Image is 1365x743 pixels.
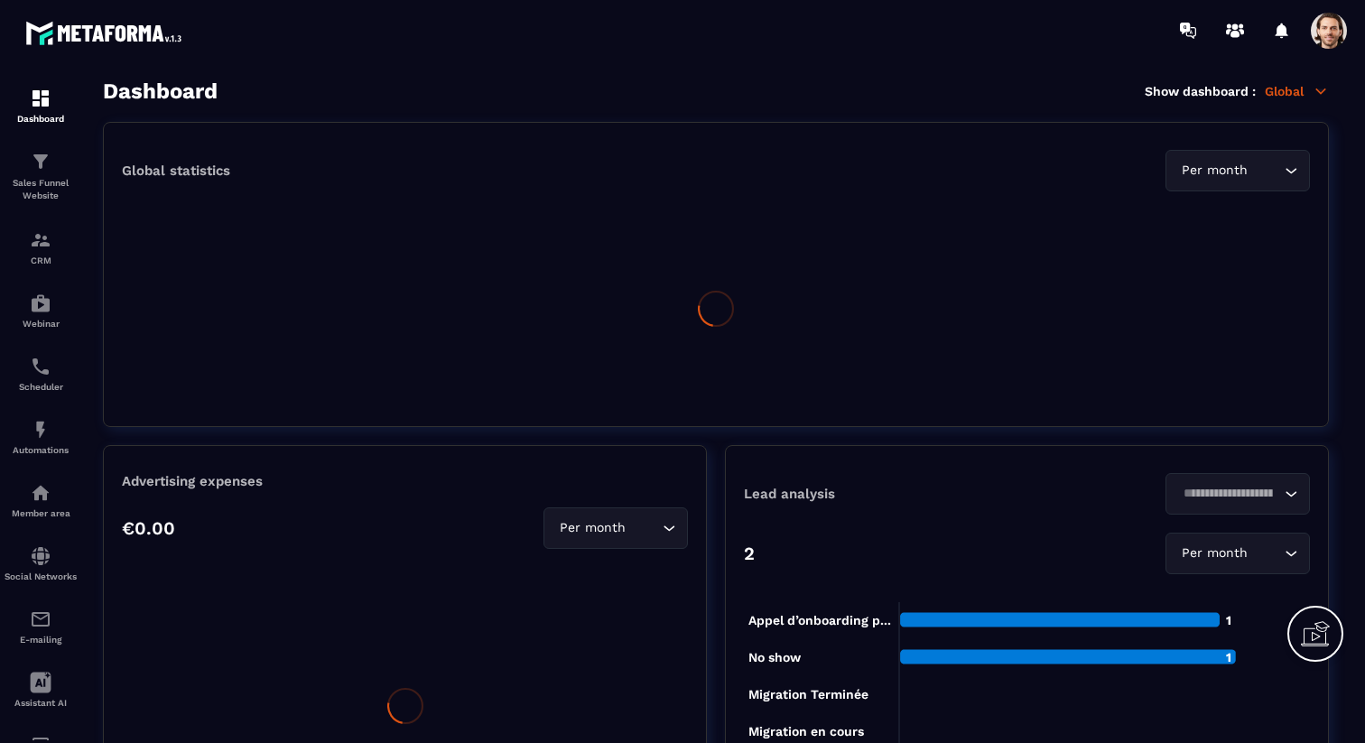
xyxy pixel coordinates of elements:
[1265,83,1329,99] p: Global
[30,482,51,504] img: automations
[744,543,755,564] p: 2
[1251,161,1280,181] input: Search for option
[30,419,51,441] img: automations
[103,79,218,104] h3: Dashboard
[5,382,77,392] p: Scheduler
[748,687,868,702] tspan: Migration Terminée
[555,518,629,538] span: Per month
[5,658,77,721] a: Assistant AI
[30,608,51,630] img: email
[1165,473,1310,515] div: Search for option
[5,571,77,581] p: Social Networks
[5,445,77,455] p: Automations
[5,177,77,202] p: Sales Funnel Website
[1165,150,1310,191] div: Search for option
[5,342,77,405] a: schedulerschedulerScheduler
[1177,161,1251,181] span: Per month
[30,356,51,377] img: scheduler
[748,650,802,664] tspan: No show
[122,517,175,539] p: €0.00
[5,635,77,645] p: E-mailing
[1177,484,1280,504] input: Search for option
[1165,533,1310,574] div: Search for option
[5,508,77,518] p: Member area
[5,114,77,124] p: Dashboard
[5,469,77,532] a: automationsautomationsMember area
[30,293,51,314] img: automations
[748,724,864,739] tspan: Migration en cours
[5,405,77,469] a: automationsautomationsAutomations
[1177,543,1251,563] span: Per month
[543,507,688,549] div: Search for option
[1145,84,1256,98] p: Show dashboard :
[30,545,51,567] img: social-network
[5,137,77,216] a: formationformationSales Funnel Website
[629,518,658,538] input: Search for option
[5,319,77,329] p: Webinar
[1251,543,1280,563] input: Search for option
[5,532,77,595] a: social-networksocial-networkSocial Networks
[30,229,51,251] img: formation
[25,16,188,50] img: logo
[122,473,688,489] p: Advertising expenses
[744,486,1027,502] p: Lead analysis
[5,74,77,137] a: formationformationDashboard
[748,613,891,628] tspan: Appel d’onboarding p...
[5,698,77,708] p: Assistant AI
[30,88,51,109] img: formation
[122,163,230,179] p: Global statistics
[5,279,77,342] a: automationsautomationsWebinar
[30,151,51,172] img: formation
[5,255,77,265] p: CRM
[5,216,77,279] a: formationformationCRM
[5,595,77,658] a: emailemailE-mailing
